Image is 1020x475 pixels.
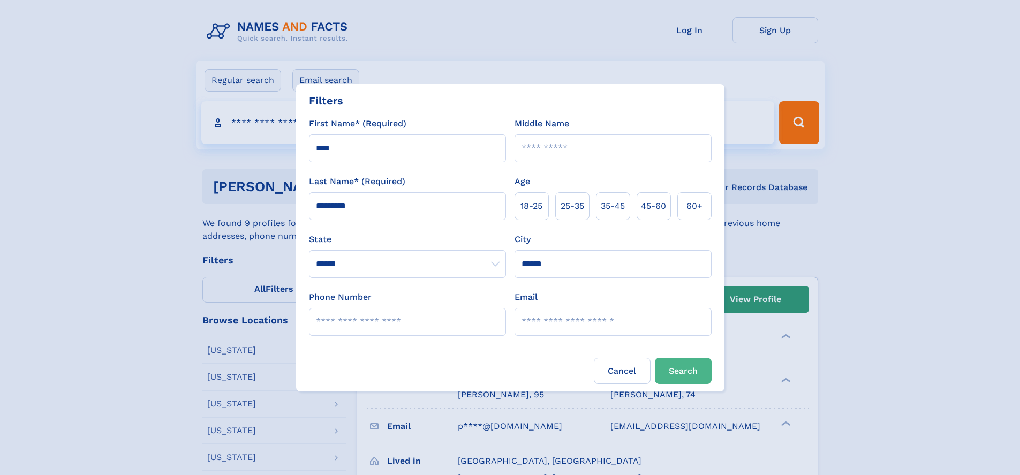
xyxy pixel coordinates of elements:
[309,93,343,109] div: Filters
[515,117,569,130] label: Middle Name
[520,200,542,213] span: 18‑25
[686,200,702,213] span: 60+
[309,291,372,304] label: Phone Number
[515,291,538,304] label: Email
[309,175,405,188] label: Last Name* (Required)
[601,200,625,213] span: 35‑45
[309,233,506,246] label: State
[309,117,406,130] label: First Name* (Required)
[561,200,584,213] span: 25‑35
[515,233,531,246] label: City
[655,358,712,384] button: Search
[594,358,651,384] label: Cancel
[641,200,666,213] span: 45‑60
[515,175,530,188] label: Age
